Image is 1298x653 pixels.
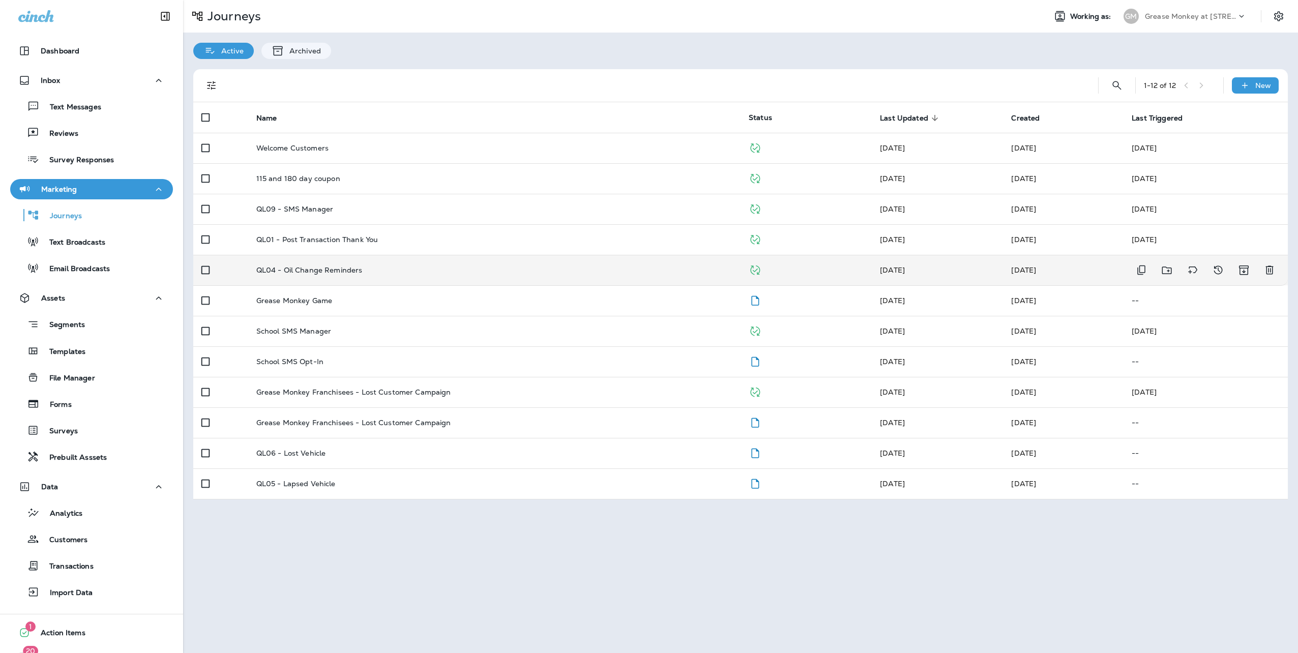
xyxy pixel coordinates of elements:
span: Last Triggered [1132,113,1196,123]
p: Templates [39,347,85,357]
button: 1Action Items [10,622,173,643]
p: Reviews [39,129,78,139]
p: Welcome Customers [256,144,329,152]
p: Journeys [203,9,261,24]
button: Move to folder [1157,260,1177,281]
span: Jason Munk [880,296,905,305]
button: Reviews [10,122,173,143]
td: [DATE] [1124,316,1288,346]
span: Dave Gerbig [1011,143,1036,153]
span: Last Updated [880,114,928,123]
button: Transactions [10,555,173,576]
p: Dashboard [41,47,79,55]
td: [DATE] [1124,224,1288,255]
span: Dave Gerbig [1011,326,1036,336]
span: 1 [25,621,36,632]
p: -- [1132,480,1280,488]
span: Last Updated [880,113,941,123]
button: Archive [1233,260,1254,281]
span: Developer Integrations [880,235,905,244]
p: Active [216,47,244,55]
p: QL04 - Oil Change Reminders [256,266,363,274]
span: Published [749,173,761,182]
span: Status [749,113,772,122]
span: Dave Gerbig [1011,265,1036,275]
span: Unknown [880,449,905,458]
p: Email Broadcasts [39,264,110,274]
button: Text Messages [10,96,173,117]
p: Assets [41,294,65,302]
span: Draft [749,448,761,457]
p: Segments [39,320,85,331]
span: Dave Gerbig [1011,204,1036,214]
span: Dave Gerbig [880,357,905,366]
button: Assets [10,288,173,308]
td: [DATE] [1124,163,1288,194]
td: [DATE] [1124,133,1288,163]
span: Draft [749,478,761,487]
span: Name [256,114,277,123]
span: Published [749,234,761,243]
span: Working as: [1070,12,1113,21]
button: Journeys [10,204,173,226]
span: J-P Scoville [880,174,905,183]
button: Marketing [10,179,173,199]
button: Dashboard [10,41,173,61]
p: New [1255,81,1271,90]
span: J-P Scoville [1011,388,1036,397]
button: Survey Responses [10,149,173,170]
p: File Manager [39,374,95,383]
button: Analytics [10,502,173,523]
p: Forms [40,400,72,410]
span: Anneke Cannon [1011,418,1036,427]
span: Grease Monkey [880,143,905,153]
button: View Changelog [1208,260,1228,281]
span: Draft [749,356,761,365]
button: Delete [1259,260,1280,281]
button: Duplicate [1131,260,1152,281]
p: School SMS Opt-In [256,358,323,366]
span: J-P Scoville [1011,174,1036,183]
span: Unknown [1011,479,1036,488]
span: Created [1011,114,1040,123]
td: [DATE] [1124,194,1288,224]
div: GM [1124,9,1139,24]
p: -- [1132,449,1280,457]
p: Grease Monkey Franchisees - Lost Customer Campaign [256,388,451,396]
p: Surveys [39,427,78,436]
button: Add tags [1183,260,1203,281]
button: Customers [10,528,173,550]
span: Created [1011,113,1053,123]
p: Grease Monkey Franchisees - Lost Customer Campaign [256,419,451,427]
p: Import Data [40,588,93,598]
p: Data [41,483,58,491]
span: Unknown [1011,449,1036,458]
button: File Manager [10,367,173,388]
p: QL05 - Lapsed Vehicle [256,480,336,488]
span: Published [749,142,761,152]
span: Eluwa Monday [1011,296,1036,305]
button: Templates [10,340,173,362]
p: Journeys [40,212,82,221]
span: Unknown [880,479,905,488]
button: Text Broadcasts [10,231,173,252]
span: Published [749,264,761,274]
p: Transactions [39,562,94,572]
p: Analytics [40,509,82,519]
span: Dave Gerbig [880,326,905,336]
td: [DATE] [1124,377,1288,407]
button: Inbox [10,70,173,91]
p: Grease Monkey at [STREET_ADDRESS] [1145,12,1236,20]
span: Published [749,325,761,335]
span: Carlos Kemeny [880,388,905,397]
span: Published [749,387,761,396]
button: Search Journeys [1107,75,1127,96]
button: Settings [1270,7,1288,25]
button: Email Broadcasts [10,257,173,279]
p: -- [1132,419,1280,427]
div: 1 - 12 of 12 [1144,81,1176,90]
span: Draft [749,295,761,304]
p: Text Messages [40,103,101,112]
span: Action Items [31,629,85,641]
span: Dave Gerbig [1011,357,1036,366]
